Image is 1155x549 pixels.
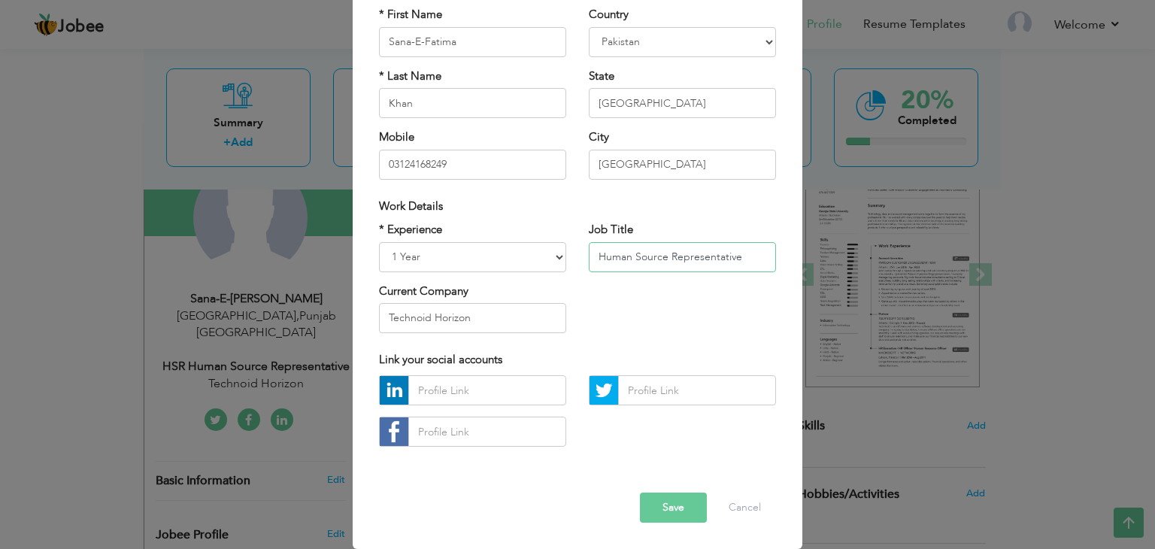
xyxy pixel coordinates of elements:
[379,68,441,84] label: * Last Name
[380,417,408,446] img: facebook
[379,352,502,367] span: Link your social accounts
[379,7,442,23] label: * First Name
[589,68,614,84] label: State
[379,199,443,214] span: Work Details
[618,375,776,405] input: Profile Link
[590,376,618,405] img: Twitter
[714,493,776,523] button: Cancel
[379,129,414,145] label: Mobile
[589,129,609,145] label: City
[640,493,707,523] button: Save
[379,284,468,299] label: Current Company
[589,7,629,23] label: Country
[380,376,408,405] img: linkedin
[408,417,566,447] input: Profile Link
[379,222,442,238] label: * Experience
[408,375,566,405] input: Profile Link
[589,222,633,238] label: Job Title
